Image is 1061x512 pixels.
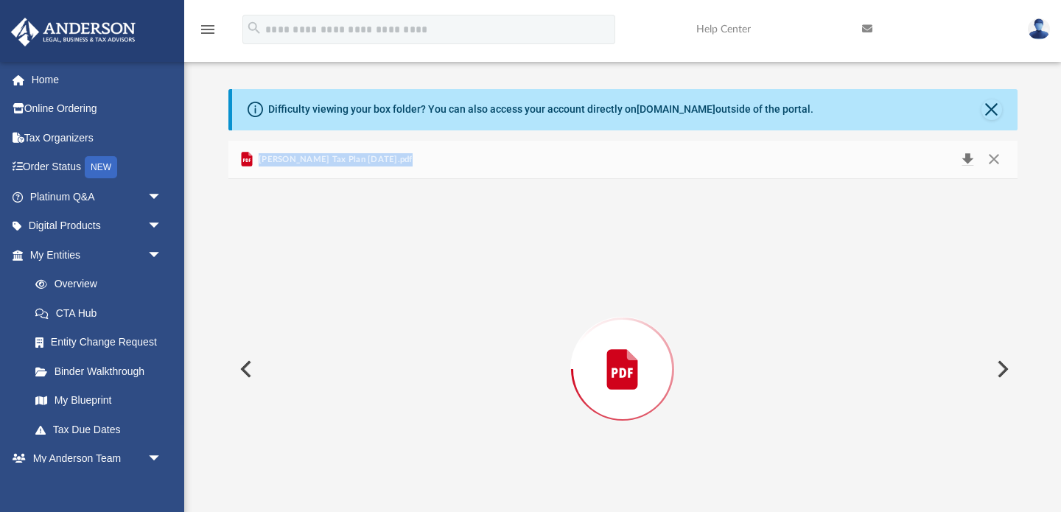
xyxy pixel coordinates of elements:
[199,21,217,38] i: menu
[256,153,413,166] span: [PERSON_NAME] Tax Plan [DATE].pdf
[10,240,184,270] a: My Entitiesarrow_drop_down
[21,298,184,328] a: CTA Hub
[147,444,177,474] span: arrow_drop_down
[147,211,177,242] span: arrow_drop_down
[246,20,262,36] i: search
[85,156,117,178] div: NEW
[21,328,184,357] a: Entity Change Request
[21,357,184,386] a: Binder Walkthrough
[147,240,177,270] span: arrow_drop_down
[268,102,813,117] div: Difficulty viewing your box folder? You can also access your account directly on outside of the p...
[981,99,1002,120] button: Close
[10,65,184,94] a: Home
[228,348,261,390] button: Previous File
[21,386,177,415] a: My Blueprint
[21,415,184,444] a: Tax Due Dates
[10,94,184,124] a: Online Ordering
[10,182,184,211] a: Platinum Q&Aarrow_drop_down
[1028,18,1050,40] img: User Pic
[199,28,217,38] a: menu
[955,150,981,170] button: Download
[10,211,184,241] a: Digital Productsarrow_drop_down
[637,103,715,115] a: [DOMAIN_NAME]
[7,18,140,46] img: Anderson Advisors Platinum Portal
[10,123,184,152] a: Tax Organizers
[21,270,184,299] a: Overview
[10,152,184,183] a: Order StatusNEW
[147,182,177,212] span: arrow_drop_down
[10,444,177,474] a: My Anderson Teamarrow_drop_down
[985,348,1018,390] button: Next File
[981,150,1007,170] button: Close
